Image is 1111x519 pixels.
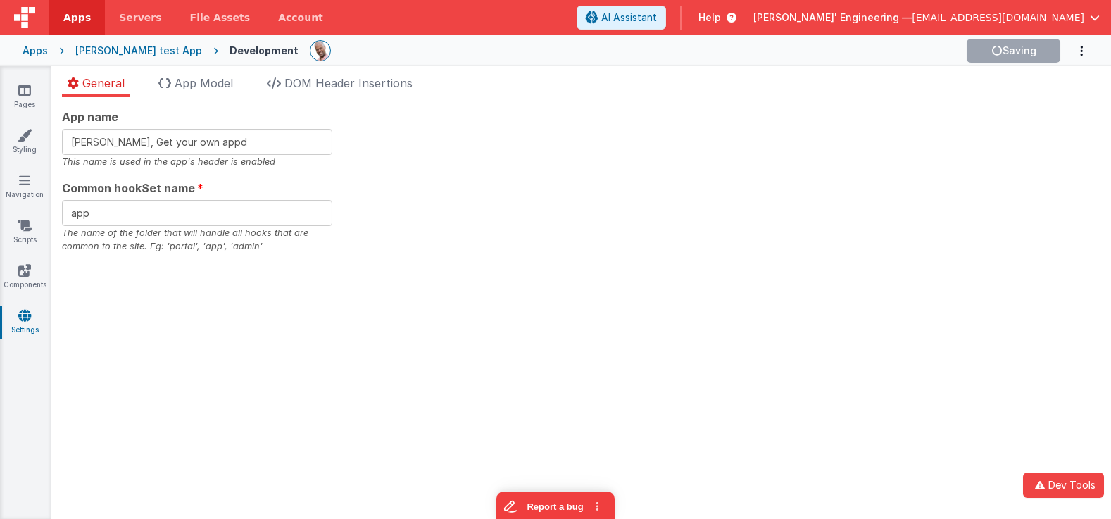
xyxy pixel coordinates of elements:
[1060,37,1088,65] button: Options
[753,11,912,25] span: [PERSON_NAME]' Engineering —
[190,11,251,25] span: File Assets
[82,76,125,90] span: General
[912,11,1084,25] span: [EMAIL_ADDRESS][DOMAIN_NAME]
[175,76,233,90] span: App Model
[62,108,118,125] span: App name
[62,155,332,168] div: This name is used in the app's header is enabled
[284,76,413,90] span: DOM Header Insertions
[1023,473,1104,498] button: Dev Tools
[310,41,330,61] img: 11ac31fe5dc3d0eff3fbbbf7b26fa6e1
[753,11,1100,25] button: [PERSON_NAME]' Engineering — [EMAIL_ADDRESS][DOMAIN_NAME]
[967,39,1060,63] button: Saving
[601,11,657,25] span: AI Assistant
[698,11,721,25] span: Help
[62,226,332,253] div: The name of the folder that will handle all hooks that are common to the site. Eg: 'portal', 'app...
[23,44,48,58] div: Apps
[119,11,161,25] span: Servers
[75,44,202,58] div: [PERSON_NAME] test App
[577,6,666,30] button: AI Assistant
[62,180,195,196] span: Common hookSet name
[230,44,299,58] div: Development
[63,11,91,25] span: Apps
